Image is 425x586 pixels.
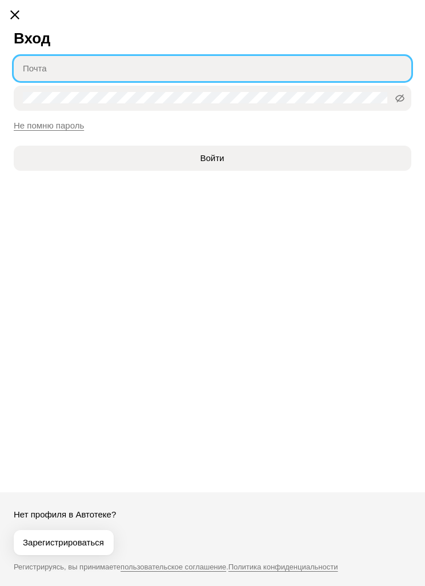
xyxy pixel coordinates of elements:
button: Зарегистрироваться [14,530,114,555]
a: Не помню пароль [14,121,84,130]
span: Войти [201,152,224,164]
p: Регистрируясь, вы принимаете . [14,562,411,572]
input: Почта [23,62,406,74]
span: Зарегистрироваться [23,537,104,548]
a: Политика конфиденциальности [228,563,338,571]
p: Нет профиля в Автотеке? [14,508,411,521]
h2: Вход [14,30,411,47]
button: Войти [14,146,411,171]
a: пользовательское соглашение [121,563,226,571]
